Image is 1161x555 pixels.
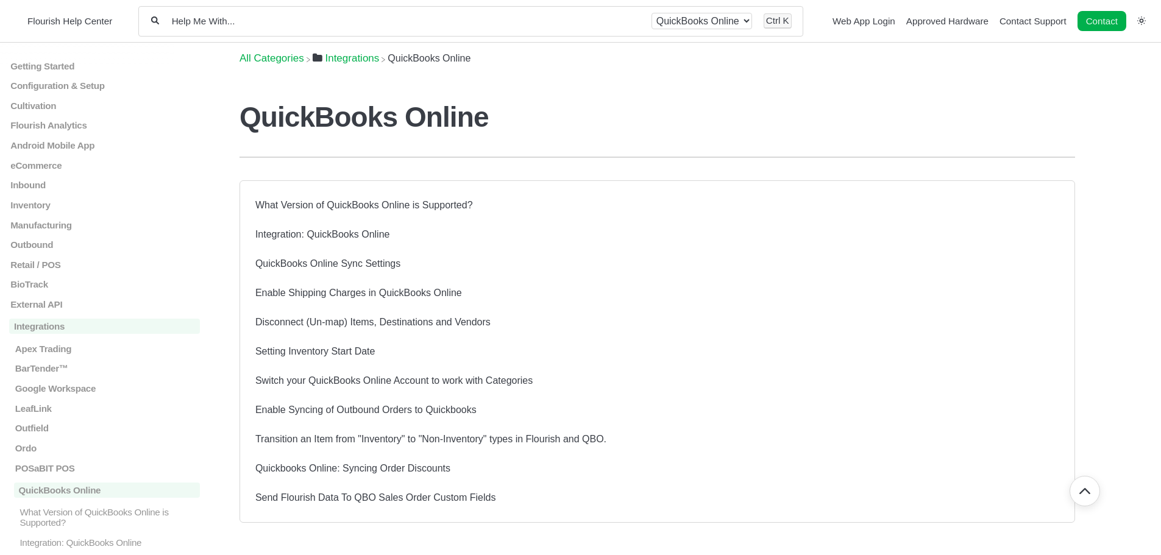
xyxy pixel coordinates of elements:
a: Flourish Help Center [15,13,112,29]
p: Outfield [14,423,200,433]
input: Help Me With... [171,15,640,27]
a: Google Workspace [9,383,200,394]
a: What Version of QuickBooks Online is Supported? [9,507,200,528]
a: POSaBIT POS [9,462,200,473]
p: Integration: QuickBooks Online [18,537,200,548]
a: Web App Login navigation item [833,16,895,26]
a: Breadcrumb link to All Categories [240,52,304,64]
a: BioTrack [9,279,200,289]
p: LeafLink [14,403,200,413]
a: Disconnect (Un-map) Items, Destinations and Vendors article [255,317,491,327]
p: Ordo [14,443,200,453]
a: BarTender™ [9,363,200,373]
a: Android Mobile App [9,140,200,150]
kbd: Ctrl [766,15,781,26]
a: Approved Hardware navigation item [906,16,989,26]
a: What Version of QuickBooks Online is Supported? article [255,200,473,210]
a: Send Flourish Data To QBO Sales Order Custom Fields article [255,492,496,503]
a: Contact [1078,11,1126,31]
a: External API [9,299,200,309]
img: Flourish Help Center Logo [15,13,21,29]
p: BarTender™ [14,363,200,373]
a: Integration: QuickBooks Online [9,537,200,548]
span: All Categories [240,52,304,65]
a: Enable Shipping Charges in QuickBooks Online article [255,288,462,298]
a: QuickBooks Online Sync Settings article [255,258,400,269]
a: Setting Inventory Start Date article [255,346,375,356]
a: Apex Trading [9,344,200,354]
h1: QuickBooks Online [240,101,1075,133]
kbd: K [783,15,789,26]
a: LeafLink [9,403,200,413]
span: ​QuickBooks Online [388,53,470,64]
a: Outbound [9,239,200,250]
a: Manufacturing [9,219,200,230]
a: Cultivation [9,101,200,111]
span: ​Integrations [325,52,379,65]
a: Switch your QuickBooks Online Account to work with Categories article [255,375,533,386]
a: Integrations [9,319,200,334]
a: Flourish Analytics [9,120,200,130]
a: Getting Started [9,60,200,71]
a: Integration: QuickBooks Online article [255,229,390,239]
a: Inbound [9,180,200,190]
span: Flourish Help Center [27,16,112,26]
a: Transition an Item from "Inventory" to "Non-Inventory" types in Flourish and QBO. article [255,434,606,444]
a: Outfield [9,423,200,433]
p: Google Workspace [14,383,200,394]
a: Ordo [9,443,200,453]
a: eCommerce [9,160,200,170]
a: Quickbooks Online: Syncing Order Discounts article [255,463,450,473]
a: Enable Syncing of Outbound Orders to Quickbooks article [255,405,477,415]
p: Apex Trading [14,344,200,354]
a: Contact Support navigation item [999,16,1067,26]
p: QuickBooks Online [14,483,200,498]
a: Switch dark mode setting [1137,15,1146,26]
a: Configuration & Setup [9,80,200,91]
p: What Version of QuickBooks Online is Supported? [18,507,200,528]
a: Inventory [9,200,200,210]
button: Go back to top of document [1070,476,1100,506]
a: QuickBooks Online [9,483,200,498]
li: Contact desktop [1074,13,1129,30]
a: Integrations [313,52,380,64]
a: Retail / POS [9,260,200,270]
p: POSaBIT POS [14,462,200,473]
